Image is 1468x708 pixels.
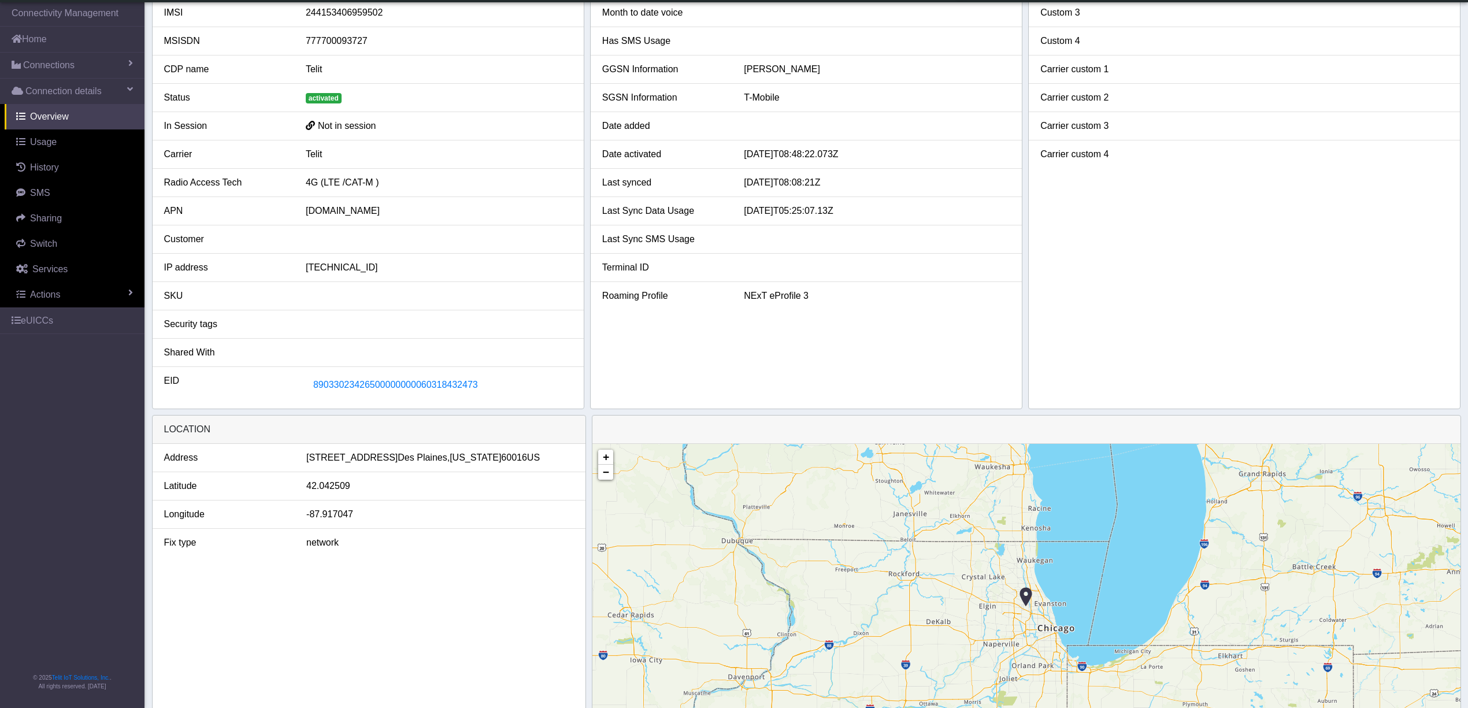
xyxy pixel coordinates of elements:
[5,282,144,307] a: Actions
[155,91,297,105] div: Status
[155,147,297,161] div: Carrier
[306,93,342,103] span: activated
[155,261,297,275] div: IP address
[5,257,144,282] a: Services
[5,129,144,155] a: Usage
[52,674,110,681] a: Telit IoT Solutions, Inc.
[5,180,144,206] a: SMS
[594,91,735,105] div: SGSN Information
[23,58,75,72] span: Connections
[598,465,613,480] a: Zoom out
[1032,6,1173,20] div: Custom 3
[735,62,1019,76] div: [PERSON_NAME]
[297,261,581,275] div: [TECHNICAL_ID]
[735,147,1019,161] div: [DATE]T08:48:22.073Z
[306,451,398,465] span: [STREET_ADDRESS]
[298,536,583,550] div: network
[155,289,297,303] div: SKU
[594,289,735,303] div: Roaming Profile
[297,62,581,76] div: Telit
[155,507,298,521] div: Longitude
[594,6,735,20] div: Month to date voice
[297,204,581,218] div: [DOMAIN_NAME]
[297,147,581,161] div: Telit
[155,62,297,76] div: CDP name
[30,137,57,147] span: Usage
[594,62,735,76] div: GGSN Information
[594,232,735,246] div: Last Sync SMS Usage
[32,264,68,274] span: Services
[155,451,298,465] div: Address
[155,374,297,396] div: EID
[594,147,735,161] div: Date activated
[155,232,297,246] div: Customer
[30,112,69,121] span: Overview
[313,380,478,390] span: 89033023426500000000060318432473
[594,261,735,275] div: Terminal ID
[30,239,57,249] span: Switch
[594,204,735,218] div: Last Sync Data Usage
[735,289,1019,303] div: NExT eProfile 3
[30,188,50,198] span: SMS
[155,479,298,493] div: Latitude
[298,479,583,493] div: 42.042509
[298,507,583,521] div: -87.917047
[527,451,540,465] span: US
[153,416,586,444] div: LOCATION
[318,121,376,131] span: Not in session
[297,176,581,190] div: 4G (LTE /CAT-M )
[306,374,485,396] button: 89033023426500000000060318432473
[1032,62,1173,76] div: Carrier custom 1
[297,34,581,48] div: 777700093727
[501,451,527,465] span: 60016
[1032,147,1173,161] div: Carrier custom 4
[598,450,613,465] a: Zoom in
[155,6,297,20] div: IMSI
[735,204,1019,218] div: [DATE]T05:25:07.13Z
[5,155,144,180] a: History
[30,213,62,223] span: Sharing
[735,176,1019,190] div: [DATE]T08:08:21Z
[1032,119,1173,133] div: Carrier custom 3
[155,204,297,218] div: APN
[155,34,297,48] div: MSISDN
[155,119,297,133] div: In Session
[1032,34,1173,48] div: Custom 4
[398,451,450,465] span: Des Plaines,
[297,6,581,20] div: 244153406959502
[594,34,735,48] div: Has SMS Usage
[594,119,735,133] div: Date added
[5,206,144,231] a: Sharing
[155,317,297,331] div: Security tags
[155,536,298,550] div: Fix type
[30,290,60,299] span: Actions
[1032,91,1173,105] div: Carrier custom 2
[450,451,501,465] span: [US_STATE]
[155,346,297,359] div: Shared With
[30,162,59,172] span: History
[594,176,735,190] div: Last synced
[5,104,144,129] a: Overview
[155,176,297,190] div: Radio Access Tech
[5,231,144,257] a: Switch
[25,84,102,98] span: Connection details
[735,91,1019,105] div: T-Mobile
